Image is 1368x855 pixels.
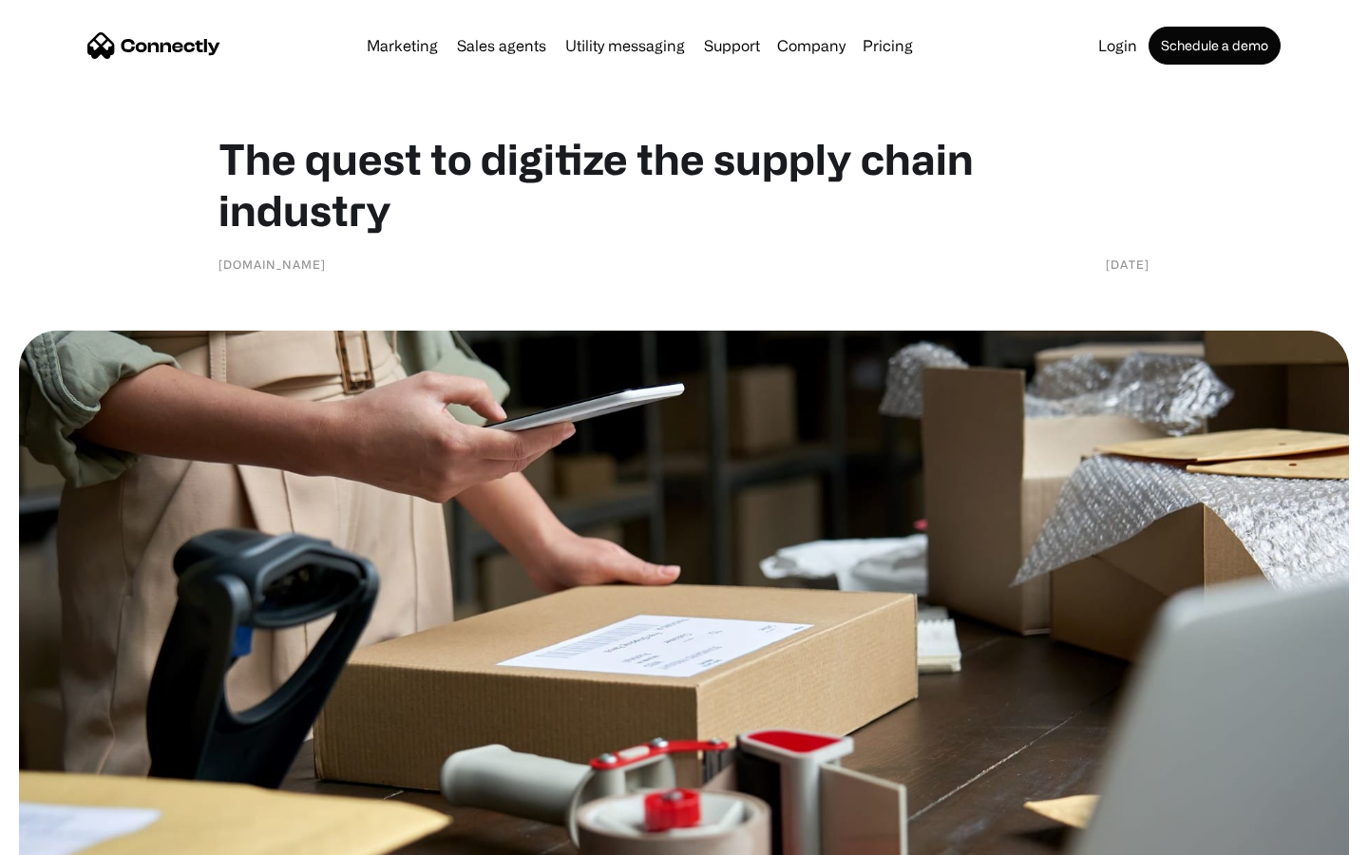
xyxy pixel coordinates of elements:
[855,38,921,53] a: Pricing
[38,822,114,848] ul: Language list
[1091,38,1145,53] a: Login
[558,38,693,53] a: Utility messaging
[771,32,851,59] div: Company
[359,38,446,53] a: Marketing
[218,133,1149,236] h1: The quest to digitize the supply chain industry
[449,38,554,53] a: Sales agents
[777,32,845,59] div: Company
[1149,27,1281,65] a: Schedule a demo
[1106,255,1149,274] div: [DATE]
[696,38,768,53] a: Support
[19,822,114,848] aside: Language selected: English
[87,31,220,60] a: home
[218,255,326,274] div: [DOMAIN_NAME]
